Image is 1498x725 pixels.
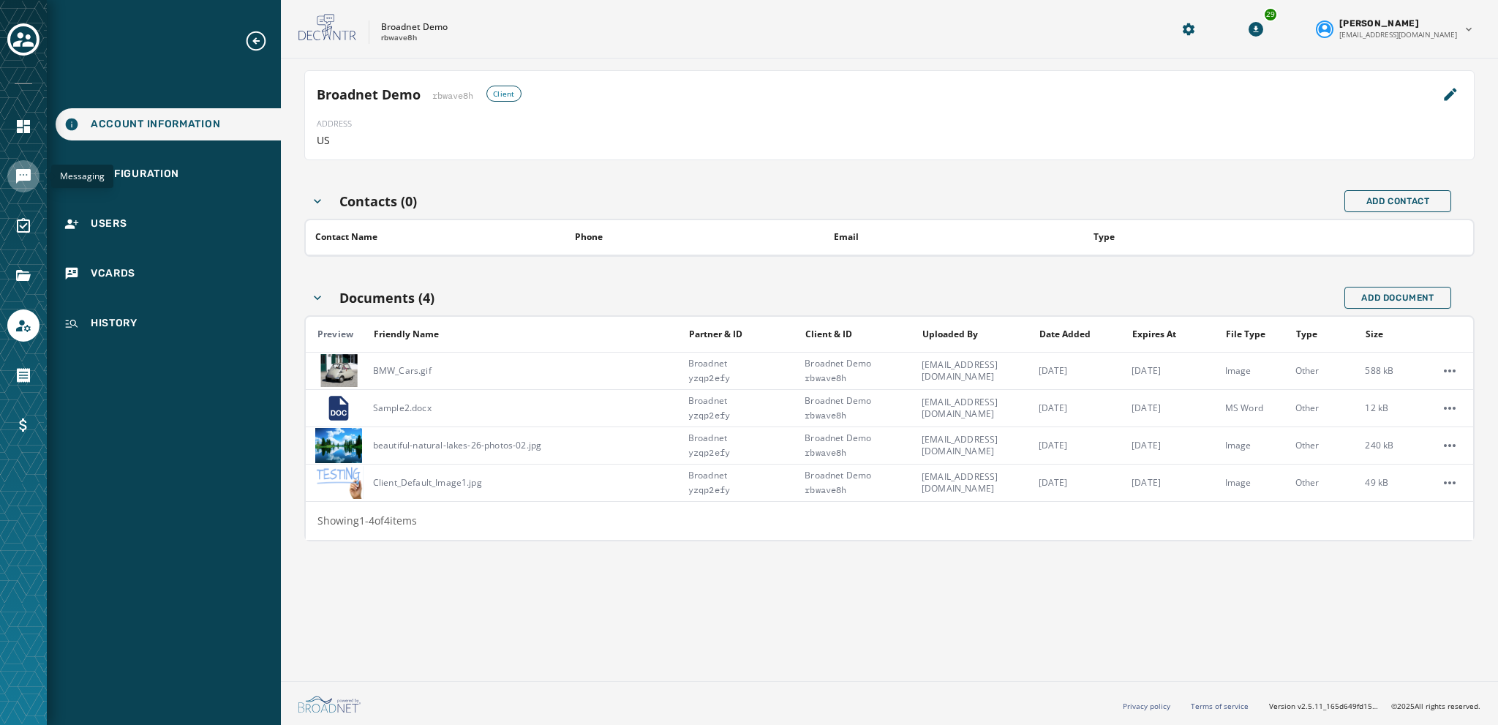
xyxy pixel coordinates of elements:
button: Expand sub nav menu [244,29,279,53]
span: Configuration [91,167,179,181]
span: Broadnet [688,470,796,481]
button: Sort by [object Object] [917,323,984,346]
button: Sort by [object Object] [1360,323,1389,346]
button: Sort by [object Object] [569,225,609,249]
span: rbwave8h [432,90,473,102]
td: [EMAIL_ADDRESS][DOMAIN_NAME] [913,352,1030,389]
span: yzqp2efy [688,447,796,459]
h4: Broadnet Demo [317,84,421,105]
a: Navigate to Account Information [56,108,281,140]
img: BMW_Cars.gif [315,353,364,388]
img: beautiful-natural-lakes-26-photos-02.jpg [315,428,364,463]
h4: Contacts (0) [339,191,417,211]
span: Broadnet Demo [805,395,912,407]
img: Client_Default_Image1.jpg [315,465,364,500]
span: Users [91,217,127,231]
button: BMW_Cars.gif document actions menu [1435,356,1464,386]
a: Navigate to Users [56,208,281,240]
td: [DATE] [1123,352,1216,389]
td: [EMAIL_ADDRESS][DOMAIN_NAME] [913,427,1030,464]
button: Manage global settings [1175,16,1202,42]
a: Navigate to Messaging [7,160,39,192]
button: Sort by [object Object] [1126,323,1182,346]
button: Client_Default_Image1.jpg document actions menu [1435,468,1464,497]
span: Broadnet [688,358,796,369]
span: Broadnet [688,432,796,444]
td: [DATE] [1123,427,1216,464]
button: Sort by [object Object] [799,323,858,346]
span: Other [1295,477,1356,489]
button: Sort by [object Object] [683,323,748,346]
span: Version [1269,701,1380,712]
button: Sort by [object Object] [368,323,445,346]
span: yzqp2efy [688,410,796,421]
span: US [317,133,330,148]
button: Sort by [object Object] [828,225,865,249]
a: Navigate to History [56,307,281,339]
span: Broadnet Demo [805,470,912,481]
td: 49 kB [1356,464,1426,501]
span: image [1225,440,1286,451]
span: rbwave8h [805,447,912,459]
td: [DATE] [1030,389,1123,427]
td: [DATE] [1030,427,1123,464]
button: Edit Partner Details [1439,83,1462,106]
td: [EMAIL_ADDRESS][DOMAIN_NAME] [913,464,1030,501]
td: [EMAIL_ADDRESS][DOMAIN_NAME] [913,389,1030,427]
span: vCards [91,266,135,281]
span: v2.5.11_165d649fd1592c218755210ebffa1e5a55c3084e [1298,701,1380,712]
span: Other [1295,402,1356,414]
td: beautiful-natural-lakes-26-photos-02.jpg [364,427,680,464]
a: Privacy policy [1123,701,1170,711]
td: [DATE] [1030,464,1123,501]
button: Sort by [object Object] [309,225,383,249]
button: Sort by [object Object] [1220,323,1271,346]
p: rbwave8h [381,33,417,44]
h4: Documents (4) [339,288,434,308]
div: Messaging [51,165,113,188]
button: Sort by [object Object] [1290,323,1323,346]
p: Broadnet Demo [381,21,448,33]
span: yzqp2efy [688,372,796,384]
span: Showing 1 - 4 of 4 items [317,514,417,527]
button: beautiful-natural-lakes-26-photos-02.jpg document actions menu [1435,431,1464,460]
td: 240 kB [1356,427,1426,464]
a: Navigate to Configuration [56,158,281,190]
td: [DATE] [1030,352,1123,389]
span: rbwave8h [805,484,912,496]
span: Broadnet Demo [805,358,912,369]
span: rbwave8h [805,372,912,384]
a: Navigate to Files [7,260,39,292]
span: Broadnet [688,395,796,407]
button: Add Document [1344,287,1451,309]
a: Navigate to Orders [7,359,39,391]
span: ADDRESS [317,118,352,130]
td: [DATE] [1123,464,1216,501]
span: Other [1295,440,1356,451]
span: MS Word [1225,402,1286,414]
div: 29 [1263,7,1278,22]
span: © 2025 All rights reserved. [1391,701,1480,711]
span: image [1225,365,1286,377]
a: Navigate to Home [7,110,39,143]
span: rbwave8h [805,410,912,421]
button: Download Menu [1243,16,1269,42]
span: Add Contact [1366,195,1430,207]
span: [PERSON_NAME] [1339,18,1419,29]
td: BMW_Cars.gif [364,352,680,389]
div: Preview [317,328,364,340]
span: Add Document [1361,292,1434,304]
button: Sample2.docx document actions menu [1435,394,1464,423]
td: Sample2.docx [364,389,680,427]
td: 588 kB [1356,352,1426,389]
a: Terms of service [1191,701,1249,711]
a: Navigate to Account [7,309,39,342]
button: Toggle account select drawer [7,23,39,56]
span: [EMAIL_ADDRESS][DOMAIN_NAME] [1339,29,1457,40]
span: image [1225,477,1286,489]
span: Broadnet Demo [805,432,912,444]
span: History [91,316,138,331]
button: Sort by [object Object] [1034,323,1096,346]
td: 12 kB [1356,389,1426,427]
span: Other [1295,365,1356,377]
